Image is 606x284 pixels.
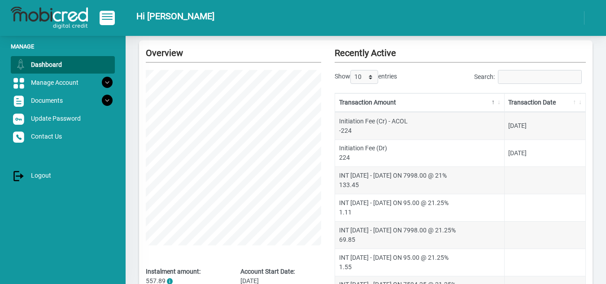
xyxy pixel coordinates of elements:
[474,70,586,84] label: Search:
[11,74,115,91] a: Manage Account
[505,140,585,167] td: [DATE]
[335,93,504,112] th: Transaction Amount: activate to sort column descending
[11,42,115,51] li: Manage
[505,93,585,112] th: Transaction Date: activate to sort column ascending
[335,221,504,249] td: INT [DATE] - [DATE] ON 7998.00 @ 21.25% 69.85
[335,249,504,276] td: INT [DATE] - [DATE] ON 95.00 @ 21.25% 1.55
[335,40,586,58] h2: Recently Active
[146,40,321,58] h2: Overview
[240,268,295,275] b: Account Start Date:
[498,70,582,84] input: Search:
[11,110,115,127] a: Update Password
[11,7,88,29] img: logo-mobicred.svg
[505,112,585,140] td: [DATE]
[11,56,115,73] a: Dashboard
[335,166,504,194] td: INT [DATE] - [DATE] ON 7998.00 @ 21% 133.45
[350,70,378,84] select: Showentries
[11,167,115,184] a: Logout
[146,268,201,275] b: Instalment amount:
[11,92,115,109] a: Documents
[335,140,504,167] td: Initiation Fee (Dr) 224
[11,128,115,145] a: Contact Us
[335,70,397,84] label: Show entries
[335,194,504,221] td: INT [DATE] - [DATE] ON 95.00 @ 21.25% 1.11
[335,112,504,140] td: Initiation Fee (Cr) - ACOL -224
[136,11,214,22] h2: Hi [PERSON_NAME]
